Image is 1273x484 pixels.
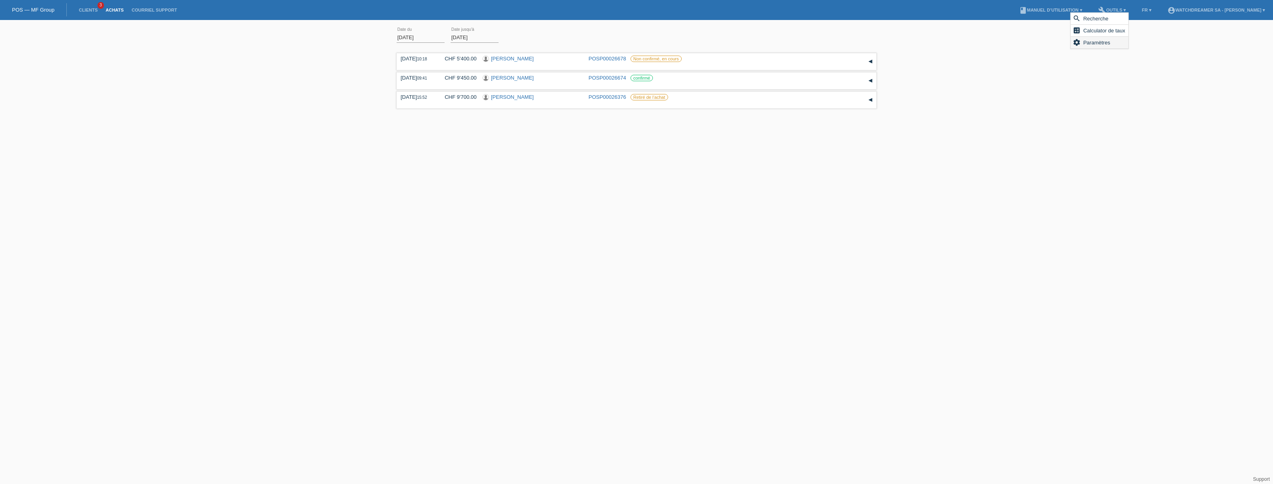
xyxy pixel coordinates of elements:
[631,94,668,100] label: Retiré de l‘achat
[589,56,626,62] a: POSP00026678
[439,56,477,62] div: CHF 5'400.00
[491,75,534,81] a: [PERSON_NAME]
[1015,8,1086,12] a: bookManuel d’utilisation ▾
[631,75,653,81] label: confirmé
[401,94,433,100] div: [DATE]
[128,8,181,12] a: Courriel Support
[1098,6,1106,14] i: build
[439,75,477,81] div: CHF 9'450.00
[1082,14,1109,23] span: Recherche
[98,2,104,9] span: 3
[864,94,876,106] div: étendre/coller
[864,56,876,68] div: étendre/coller
[491,94,534,100] a: [PERSON_NAME]
[12,7,54,13] a: POS — MF Group
[589,94,626,100] a: POSP00026376
[1082,26,1126,35] span: Calculator de taux
[439,94,477,100] div: CHF 9'700.00
[1082,38,1111,47] span: Paramètres
[491,56,534,62] a: [PERSON_NAME]
[417,57,427,61] span: 10:18
[1253,476,1270,482] a: Support
[401,75,433,81] div: [DATE]
[1073,26,1081,34] i: calculate
[864,75,876,87] div: étendre/coller
[1073,38,1081,46] i: settings
[1073,14,1081,22] i: search
[417,76,427,80] span: 09:41
[75,8,102,12] a: Clients
[1019,6,1027,14] i: book
[1163,8,1269,12] a: account_circleWatchdreamer SA - [PERSON_NAME] ▾
[631,56,682,62] label: Non confirmé, en cours
[1167,6,1175,14] i: account_circle
[1138,8,1155,12] a: FR ▾
[102,8,128,12] a: Achats
[401,56,433,62] div: [DATE]
[417,95,427,100] span: 15:52
[589,75,626,81] a: POSP00026674
[1094,8,1130,12] a: buildOutils ▾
